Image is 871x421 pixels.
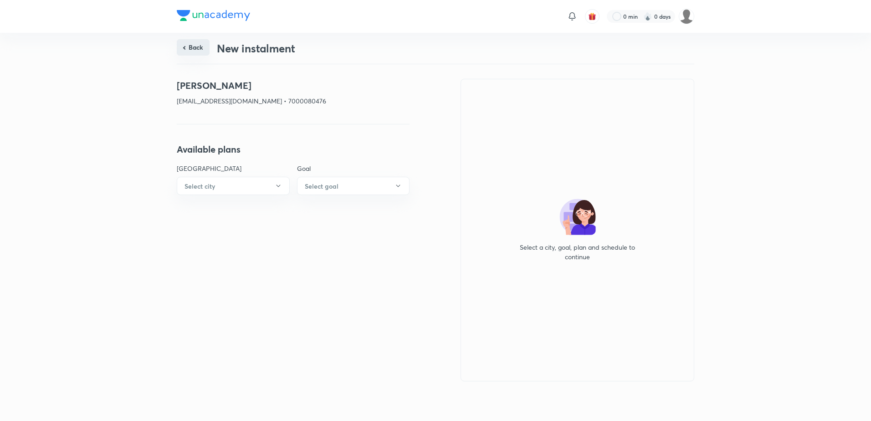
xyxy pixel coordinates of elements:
[514,242,641,262] p: Select a city, goal, plan and schedule to continue
[297,164,410,173] p: Goal
[184,181,215,191] h6: Select city
[177,177,290,195] button: Select city
[177,164,290,173] p: [GEOGRAPHIC_DATA]
[559,199,596,235] img: no-plan-selected
[177,143,410,156] h4: Available plans
[585,9,599,24] button: avatar
[177,10,250,21] img: Company Logo
[217,42,295,55] h3: New instalment
[177,10,250,23] a: Company Logo
[297,177,410,195] button: Select goal
[177,39,210,56] button: Back
[177,96,410,106] p: [EMAIL_ADDRESS][DOMAIN_NAME] • 7000080476
[588,12,596,21] img: avatar
[679,9,694,24] img: PRADEEP KADAM
[643,12,652,21] img: streak
[177,79,410,92] h4: [PERSON_NAME]
[305,181,338,191] h6: Select goal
